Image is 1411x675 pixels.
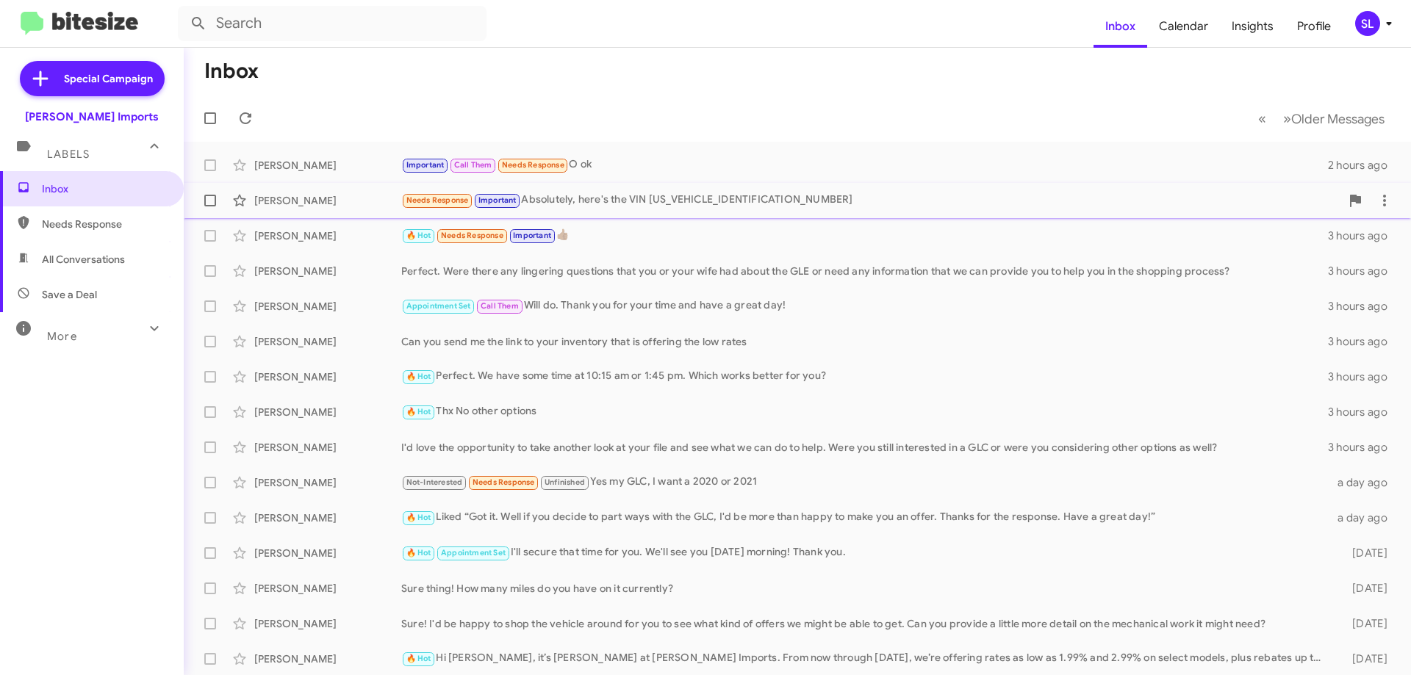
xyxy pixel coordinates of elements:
div: [PERSON_NAME] [254,475,401,490]
div: I'll secure that time for you. We'll see you [DATE] morning! Thank you. [401,544,1329,561]
span: Needs Response [441,231,503,240]
span: 🔥 Hot [406,654,431,663]
div: 👍🏽 [401,227,1328,244]
span: Appointment Set [441,548,506,557]
span: Needs Response [473,477,535,487]
div: 3 hours ago [1328,334,1399,349]
div: Liked “Got it. Well if you decide to part ways with the GLC, I'd be more than happy to make you a... [401,509,1329,526]
div: Sure! I'd be happy to shop the vehicle around for you to see what kind of offers we might be able... [401,616,1329,631]
div: 3 hours ago [1328,264,1399,278]
div: Thx No other options [401,403,1328,420]
div: O ok [401,156,1328,173]
span: 🔥 Hot [406,407,431,416]
div: 3 hours ago [1328,405,1399,419]
button: SL [1343,11,1395,36]
div: [PERSON_NAME] [254,510,401,525]
span: » [1283,109,1291,128]
span: Inbox [42,181,167,196]
div: Will do. Thank you for your time and have a great day! [401,297,1328,314]
div: SL [1355,11,1380,36]
span: Unfinished [545,477,585,487]
span: Important [513,231,551,240]
div: [DATE] [1329,546,1399,560]
div: [PERSON_NAME] [254,264,401,278]
span: Needs Response [502,160,564,170]
div: 3 hours ago [1328,228,1399,243]
a: Calendar [1147,5,1220,48]
a: Profile [1285,5,1343,48]
a: Special Campaign [20,61,165,96]
div: a day ago [1329,475,1399,490]
div: [DATE] [1329,581,1399,596]
div: [PERSON_NAME] [254,440,401,455]
div: [PERSON_NAME] [254,228,401,243]
span: More [47,330,77,343]
span: 🔥 Hot [406,231,431,240]
button: Previous [1249,104,1275,134]
span: 🔥 Hot [406,513,431,522]
div: [PERSON_NAME] [254,405,401,419]
span: 🔥 Hot [406,548,431,557]
div: [PERSON_NAME] [254,334,401,349]
div: I'd love the opportunity to take another look at your file and see what we can do to help. Were y... [401,440,1328,455]
div: [DATE] [1329,651,1399,666]
span: 🔥 Hot [406,372,431,381]
div: Perfect. Were there any lingering questions that you or your wife had about the GLE or need any i... [401,264,1328,278]
div: a day ago [1329,510,1399,525]
div: Can you send me the link to your inventory that is offering the low rates [401,334,1328,349]
span: Special Campaign [64,71,153,86]
span: Not-Interested [406,477,463,487]
div: 3 hours ago [1328,369,1399,384]
span: Important [478,195,517,205]
div: 3 hours ago [1328,440,1399,455]
span: Older Messages [1291,111,1385,127]
div: [DATE] [1329,616,1399,631]
div: 3 hours ago [1328,299,1399,314]
a: Inbox [1094,5,1147,48]
div: Hi [PERSON_NAME], it’s [PERSON_NAME] at [PERSON_NAME] Imports. From now through [DATE], we’re off... [401,650,1329,667]
input: Search [178,6,487,41]
div: [PERSON_NAME] [254,193,401,208]
span: Save a Deal [42,287,97,302]
div: [PERSON_NAME] [254,616,401,631]
div: [PERSON_NAME] [254,299,401,314]
div: Absolutely, here's the VIN [US_VEHICLE_IDENTIFICATION_NUMBER] [401,192,1340,209]
span: Appointment Set [406,301,471,311]
h1: Inbox [204,59,259,83]
span: Call Them [454,160,492,170]
div: Yes my GLC, I want a 2020 or 2021 [401,474,1329,491]
div: 2 hours ago [1328,158,1399,173]
div: [PERSON_NAME] [254,546,401,560]
span: Labels [47,148,90,161]
span: Call Them [481,301,519,311]
div: Perfect. We have some time at 10:15 am or 1:45 pm. Which works better for you? [401,368,1328,385]
span: « [1258,109,1266,128]
span: Needs Response [406,195,469,205]
div: [PERSON_NAME] [254,581,401,596]
div: [PERSON_NAME] [254,651,401,666]
div: Sure thing! How many miles do you have on it currently? [401,581,1329,596]
div: [PERSON_NAME] Imports [25,109,159,124]
button: Next [1274,104,1393,134]
a: Insights [1220,5,1285,48]
div: [PERSON_NAME] [254,369,401,384]
div: [PERSON_NAME] [254,158,401,173]
nav: Page navigation example [1250,104,1393,134]
span: Needs Response [42,217,167,231]
span: All Conversations [42,252,125,267]
span: Important [406,160,445,170]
